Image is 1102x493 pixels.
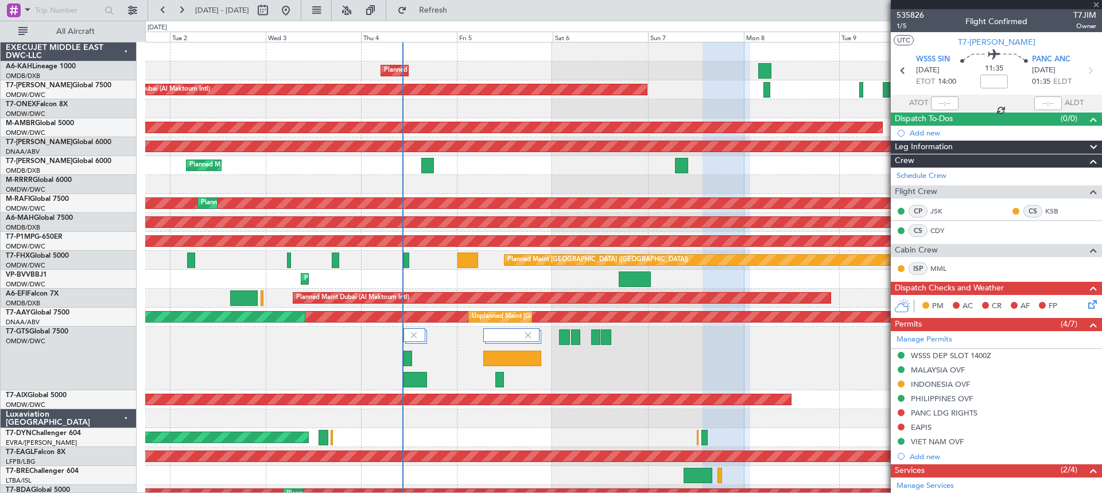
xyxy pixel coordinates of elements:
[909,205,928,218] div: CP
[648,32,744,42] div: Sun 7
[839,32,935,42] div: Tue 9
[963,301,973,312] span: AC
[6,196,69,203] a: M-RAFIGlobal 7500
[897,334,952,346] a: Manage Permits
[897,480,954,492] a: Manage Services
[409,330,419,340] img: gray-close.svg
[895,141,953,154] span: Leg Information
[6,468,29,475] span: T7-BRE
[6,280,45,289] a: OMDW/DWC
[304,270,417,288] div: Planned Maint Dubai (Al Maktoum Intl)
[6,476,32,485] a: LTBA/ISL
[897,170,946,182] a: Schedule Crew
[1049,301,1057,312] span: FP
[6,253,30,259] span: T7-FHX
[6,438,77,447] a: EVRA/[PERSON_NAME]
[6,215,34,222] span: A6-MAH
[6,290,59,297] a: A6-EFIFalcon 7X
[170,32,266,42] div: Tue 2
[930,206,956,216] a: JSK
[6,290,27,297] span: A6-EFI
[897,21,924,31] span: 1/5
[6,204,45,213] a: OMDW/DWC
[992,301,1002,312] span: CR
[932,301,944,312] span: PM
[6,158,72,165] span: T7-[PERSON_NAME]
[6,309,30,316] span: T7-AAY
[266,32,362,42] div: Wed 3
[909,98,928,109] span: ATOT
[985,63,1003,75] span: 11:35
[1073,9,1096,21] span: T7JIM
[553,32,649,42] div: Sat 6
[916,65,940,76] span: [DATE]
[6,261,45,270] a: OMDW/DWC
[13,22,125,41] button: All Aircraft
[189,157,381,174] div: Planned Maint [GEOGRAPHIC_DATA] ([GEOGRAPHIC_DATA] Intl)
[384,62,497,79] div: Planned Maint Dubai (Al Maktoum Intl)
[6,271,30,278] span: VP-BVV
[6,234,34,240] span: T7-P1MP
[6,101,36,108] span: T7-ONEX
[6,449,65,456] a: T7-EAGLFalcon 8X
[6,120,35,127] span: M-AMBR
[523,330,533,340] img: gray-close.svg
[895,282,1004,295] span: Dispatch Checks and Weather
[195,5,249,15] span: [DATE] - [DATE]
[6,63,76,70] a: A6-KAHLineage 1000
[201,195,314,212] div: Planned Maint Dubai (Al Maktoum Intl)
[6,101,68,108] a: T7-ONEXFalcon 8X
[6,139,111,146] a: T7-[PERSON_NAME]Global 6000
[1023,205,1042,218] div: CS
[895,112,953,126] span: Dispatch To-Dos
[938,76,956,88] span: 14:00
[6,468,79,475] a: T7-BREChallenger 604
[911,365,965,375] div: MALAYSIA OVF
[1061,112,1077,125] span: (0/0)
[6,337,45,346] a: OMDW/DWC
[6,309,69,316] a: T7-AAYGlobal 7500
[895,464,925,478] span: Services
[6,82,111,89] a: T7-[PERSON_NAME]Global 7500
[6,318,40,327] a: DNAA/ABV
[472,308,642,325] div: Unplanned Maint [GEOGRAPHIC_DATA] (Al Maktoum Intl)
[6,449,34,456] span: T7-EAGL
[97,81,210,98] div: Planned Maint Dubai (Al Maktoum Intl)
[6,253,69,259] a: T7-FHXGlobal 5000
[457,32,553,42] div: Fri 5
[895,154,914,168] span: Crew
[6,139,72,146] span: T7-[PERSON_NAME]
[965,15,1027,28] div: Flight Confirmed
[148,23,167,33] div: [DATE]
[6,166,40,175] a: OMDB/DXB
[392,1,461,20] button: Refresh
[30,28,121,36] span: All Aircraft
[1020,301,1030,312] span: AF
[6,110,45,118] a: OMDW/DWC
[6,215,73,222] a: A6-MAHGlobal 7500
[916,54,950,65] span: WSSS SIN
[6,120,74,127] a: M-AMBRGlobal 5000
[910,452,1096,461] div: Add new
[35,2,101,19] input: Trip Number
[897,9,924,21] span: 535826
[1073,21,1096,31] span: Owner
[6,234,63,240] a: T7-P1MPG-650ER
[6,430,81,437] a: T7-DYNChallenger 604
[1061,464,1077,476] span: (2/4)
[1061,318,1077,330] span: (4/7)
[6,177,33,184] span: M-RRRR
[916,76,935,88] span: ETOT
[895,185,937,199] span: Flight Crew
[895,244,938,257] span: Cabin Crew
[6,430,32,437] span: T7-DYN
[909,262,928,275] div: ISP
[6,82,72,89] span: T7-[PERSON_NAME]
[930,263,956,274] a: MML
[1045,206,1071,216] a: KSB
[894,35,914,45] button: UTC
[409,6,457,14] span: Refresh
[910,128,1096,138] div: Add new
[6,158,111,165] a: T7-[PERSON_NAME]Global 6000
[6,401,45,409] a: OMDW/DWC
